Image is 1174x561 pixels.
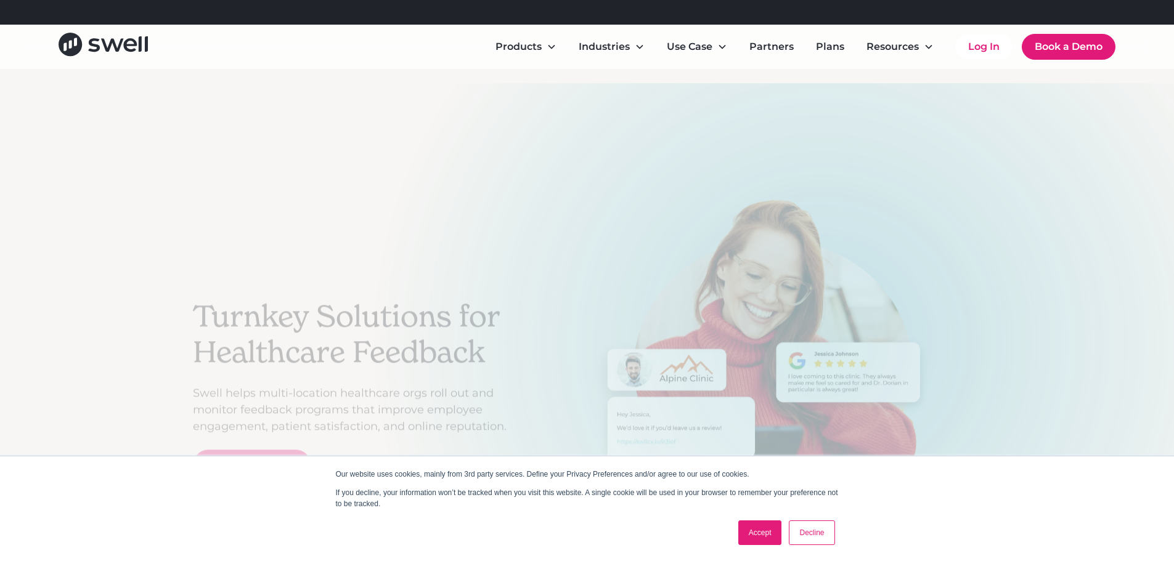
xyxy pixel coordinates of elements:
div: Products [486,34,566,59]
a: Decline [789,520,834,545]
p: If you decline, your information won’t be tracked when you visit this website. A single cookie wi... [336,487,839,509]
a: home [59,33,148,60]
p: Swell helps multi-location healthcare orgs roll out and monitor feedback programs that improve em... [193,385,526,435]
a: Partners [740,34,804,59]
a: Accept [738,520,782,545]
div: 1 of 3 [538,199,982,541]
a: open lightbox [193,450,311,480]
h2: Turnkey Solutions for Healthcare Feedback [193,299,526,370]
a: Book a Demo [1022,34,1115,60]
div: Resources [857,34,944,59]
div: Use Case [657,34,737,59]
div: Industries [569,34,654,59]
div: Resources [866,39,919,54]
div: Industries [579,39,630,54]
p: Our website uses cookies, mainly from 3rd party services. Define your Privacy Preferences and/or ... [336,469,839,480]
a: Plans [806,34,854,59]
div: Use Case [667,39,712,54]
div: Products [495,39,542,54]
a: Log In [956,34,1012,59]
